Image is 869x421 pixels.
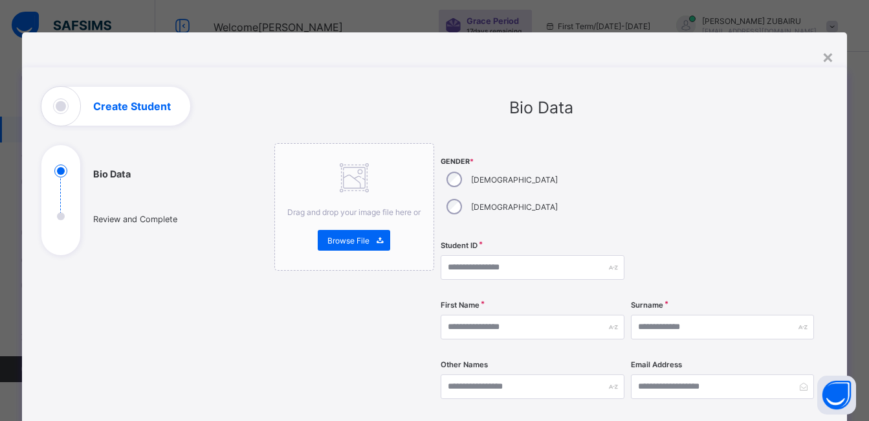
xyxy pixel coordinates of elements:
[287,207,421,217] span: Drag and drop your image file here or
[631,301,663,310] label: Surname
[631,360,682,369] label: Email Address
[817,376,856,415] button: Open asap
[471,202,558,212] label: [DEMOGRAPHIC_DATA]
[441,301,479,310] label: First Name
[822,45,834,67] div: ×
[471,175,558,185] label: [DEMOGRAPHIC_DATA]
[441,241,478,250] label: Student ID
[93,101,171,111] h1: Create Student
[327,236,369,245] span: Browse File
[274,143,435,271] div: Drag and drop your image file here orBrowse File
[441,360,488,369] label: Other Names
[509,98,573,117] span: Bio Data
[441,157,624,166] span: Gender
